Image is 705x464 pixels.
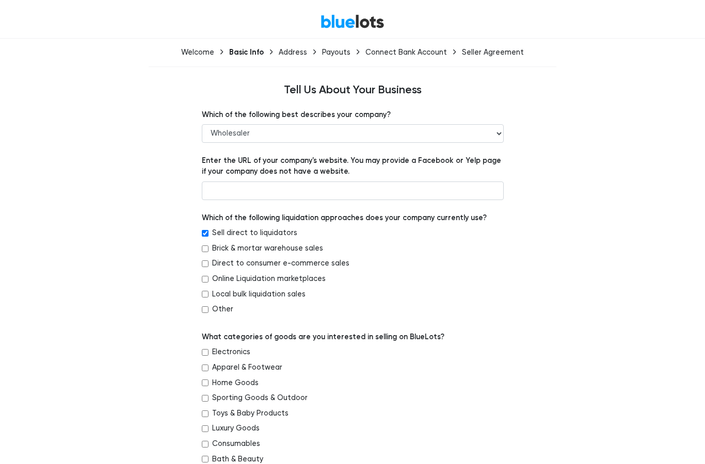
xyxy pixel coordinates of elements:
[365,48,447,57] div: Connect Bank Account
[212,377,259,389] label: Home Goods
[202,441,209,448] input: Consumables
[212,438,260,450] label: Consumables
[202,332,444,343] label: What categories of goods are you interested in selling on BlueLots?
[321,14,384,29] a: BlueLots
[212,243,323,254] label: Brick & mortar warehouse sales
[212,346,250,358] label: Electronics
[212,273,326,285] label: Online Liquidation marketplaces
[202,456,209,462] input: Bath & Beauty
[202,410,209,417] input: Toys & Baby Products
[202,306,209,313] input: Other
[212,304,233,315] label: Other
[202,364,209,371] input: Apparel & Footwear
[181,48,214,57] div: Welcome
[279,48,307,57] div: Address
[202,230,209,237] input: Sell direct to liquidators
[212,392,308,404] label: Sporting Goods & Outdoor
[212,423,260,434] label: Luxury Goods
[212,289,306,300] label: Local bulk liquidation sales
[202,245,209,252] input: Brick & mortar warehouse sales
[43,84,662,97] h4: Tell Us About Your Business
[202,109,391,121] label: Which of the following best describes your company?
[212,362,282,373] label: Apparel & Footwear
[202,212,487,224] label: Which of the following liquidation approaches does your company currently use?
[212,227,297,239] label: Sell direct to liquidators
[202,276,209,283] input: Online Liquidation marketplaces
[202,349,209,356] input: Electronics
[212,408,289,419] label: Toys & Baby Products
[202,379,209,386] input: Home Goods
[322,48,350,57] div: Payouts
[202,155,504,177] label: Enter the URL of your company's website. You may provide a Facebook or Yelp page if your company ...
[229,47,264,57] div: Basic Info
[202,395,209,402] input: Sporting Goods & Outdoor
[212,258,349,269] label: Direct to consumer e-commerce sales
[202,291,209,297] input: Local bulk liquidation sales
[462,48,524,57] div: Seller Agreement
[202,260,209,267] input: Direct to consumer e-commerce sales
[202,425,209,432] input: Luxury Goods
